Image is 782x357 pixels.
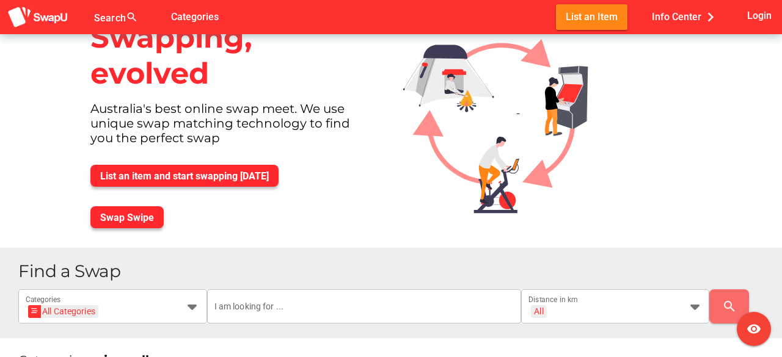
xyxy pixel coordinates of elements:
span: Info Center [652,7,720,27]
button: Info Center [642,4,729,29]
button: Swap Swipe [90,206,164,228]
button: List an item and start swapping [DATE] [90,165,279,187]
button: Login [745,4,775,27]
div: All Categories [32,305,95,318]
div: All [534,306,543,317]
span: List an Item [566,9,618,25]
span: Categories [171,7,219,27]
i: false [153,10,167,24]
a: Categories [161,10,228,22]
span: Login [747,7,772,24]
div: Swapping, evolved [81,10,384,101]
span: Swap Swipe [100,212,154,223]
button: Categories [161,4,228,29]
i: visibility [747,322,761,336]
h1: Find a Swap [18,262,772,280]
i: chevron_right [701,8,720,26]
div: Australia's best online swap meet. We use unique swap matching technology to find you the perfect... [81,101,384,155]
button: List an Item [556,4,627,29]
input: I am looking for ... [214,289,514,323]
i: search [722,299,737,314]
span: List an item and start swapping [DATE] [100,170,269,182]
